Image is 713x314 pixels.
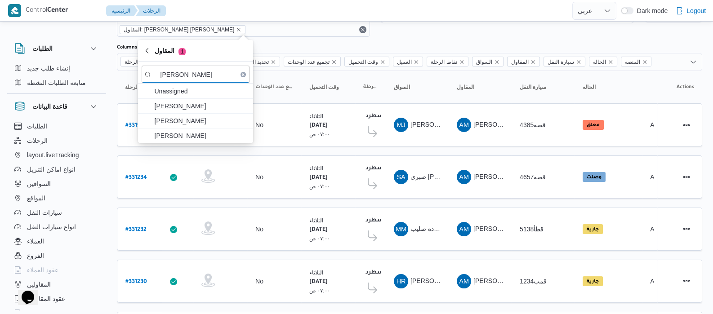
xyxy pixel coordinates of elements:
[520,226,544,233] span: قطأ5138
[309,235,330,241] small: ٠٧:٠٠ ص
[690,58,697,66] button: Open list of options
[589,57,617,66] span: الحاله
[677,84,694,91] span: Actions
[288,57,330,67] span: تجميع عدد الوحدات
[27,150,79,160] span: layout.liveTracking
[255,277,263,285] div: No
[309,123,328,129] b: [DATE]
[309,287,330,293] small: ٠٧:٠٠ ص
[9,278,38,305] iframe: chat widget
[11,148,102,162] button: layout.liveTracking
[309,270,323,275] small: الثلاثاء
[396,222,406,236] span: MM
[154,101,248,111] span: [PERSON_NAME]
[686,5,706,16] span: Logout
[306,80,351,94] button: وقت التحميل
[410,277,462,284] span: [PERSON_NAME]
[27,193,45,203] span: المواقع
[650,226,668,233] span: Admin
[394,222,408,236] div: Maina Mailad Shnodah Slaib
[633,7,668,14] span: Dark mode
[8,4,21,17] img: X8yXhbKr1z7QwAAAABJRU5ErkJggg==
[520,84,546,91] span: سيارة النقل
[397,57,412,67] span: العميل
[47,7,68,14] b: Center
[255,84,293,91] span: تجميع عدد الوحدات
[650,173,668,181] span: Admin
[410,225,468,232] span: مينا ميلاد شنوده صليب
[27,121,47,132] span: الطلبات
[124,26,234,34] span: المقاول: [PERSON_NAME] [PERSON_NAME]
[410,173,480,180] span: صبري [PERSON_NAME]
[348,57,378,67] span: وقت التحميل
[365,270,417,276] b: فرونت دور مسطرد
[11,177,102,191] button: السواقين
[397,118,405,132] span: MJ
[608,59,613,65] button: Remove الحاله from selection in this group
[27,207,62,218] span: سيارات النقل
[587,227,599,232] b: جارية
[473,225,579,232] span: [PERSON_NAME] [PERSON_NAME]
[457,274,471,288] div: Abadalamunam Mjadi Alsaid Awad
[457,222,471,236] div: Abadalamunam Mjadi Alsaid Awad
[679,222,694,236] button: Actions
[394,170,408,184] div: Sabri Aiamun Sabri Abadalsaid
[309,84,339,91] span: وقت التحميل
[125,175,147,181] b: # 331234
[11,61,102,75] button: إنشاء طلب جديد
[642,59,647,65] button: Remove المنصه from selection in this group
[271,59,276,65] button: Remove تحديد النطاق الجغرافى from selection in this group
[646,80,653,94] button: المنصه
[125,275,147,287] a: #331230
[520,121,546,128] span: قصه4385
[473,173,579,180] span: [PERSON_NAME] [PERSON_NAME]
[106,5,138,16] button: الرئيسيه
[125,119,146,131] a: #331901
[587,175,602,180] b: وصلت
[120,57,160,66] span: رقم الرحلة
[457,84,474,91] span: المقاول
[583,276,603,286] span: جارية
[11,133,102,148] button: الرحلات
[11,263,102,277] button: عقود العملاء
[394,274,408,288] div: Hussain Rajab Hussain Ali HIshm
[309,183,330,189] small: ٠٧:٠٠ ص
[11,162,102,177] button: انواع اماكن التنزيل
[14,43,99,54] button: الطلبات
[583,172,606,182] span: وصلت
[138,40,253,62] button: المقاول1
[459,222,469,236] span: AM
[357,24,368,35] button: Remove
[544,57,585,66] span: سيارة النقل
[11,191,102,205] button: المواقع
[11,75,102,90] button: متابعة الطلبات النشطة
[679,118,694,132] button: Actions
[587,279,599,284] b: جارية
[309,279,328,285] b: [DATE]
[583,224,603,234] span: جارية
[178,48,186,55] span: 1
[11,220,102,234] button: انواع سيارات النقل
[154,45,186,56] span: المقاول
[576,59,581,65] button: Remove سيارة النقل from selection in this group
[397,274,406,288] span: HR
[410,121,516,128] span: [PERSON_NAME] [PERSON_NAME]
[136,5,166,16] button: الرحلات
[125,279,147,285] b: # 331230
[625,57,640,67] span: المنصه
[363,84,378,91] span: نقاط الرحلة
[125,84,145,91] span: رقم الرحلة; Sorted in descending order
[11,248,102,263] button: الفروع
[121,80,157,94] button: رقم الرحلةSorted in descending order
[579,80,637,94] button: الحاله
[309,227,328,233] b: [DATE]
[397,170,405,184] span: SA
[390,80,444,94] button: السواق
[394,118,408,132] div: Muhammad Jmail Omar Abadallah
[27,279,51,290] span: المقاولين
[459,59,464,65] button: Remove نقاط الرحلة from selection in this group
[7,119,106,314] div: قاعدة البيانات
[120,25,245,34] span: المقاول: عبدالمنعم مجدي السيد عواد
[672,2,709,20] button: Logout
[593,57,606,67] span: الحاله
